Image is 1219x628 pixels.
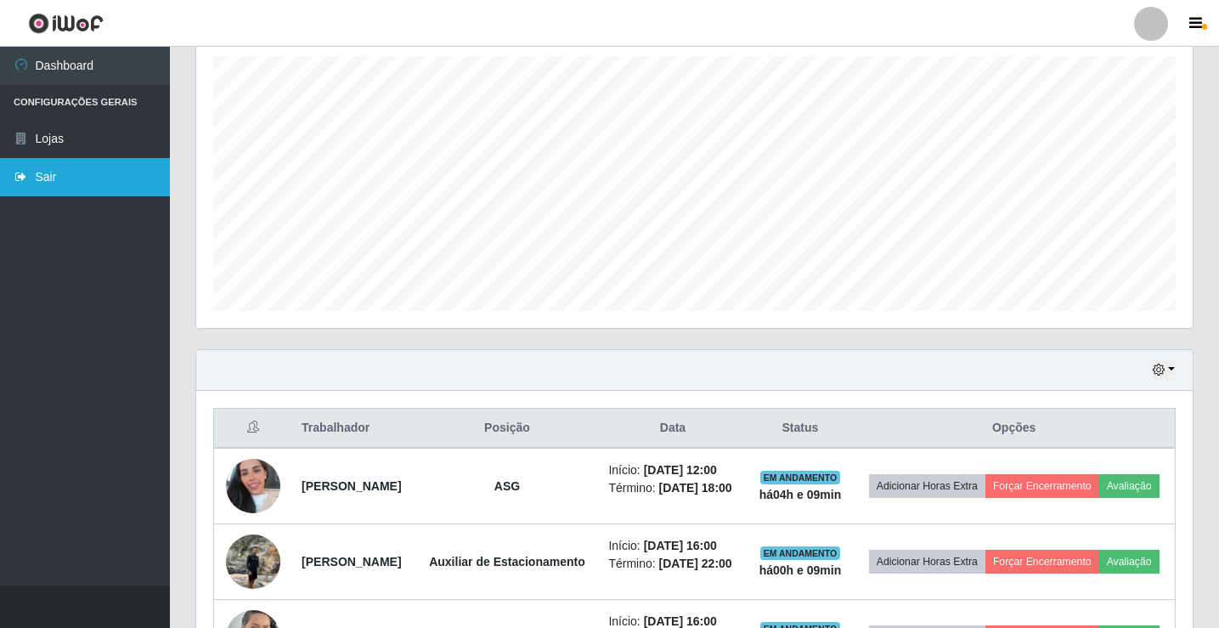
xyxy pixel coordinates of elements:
[759,488,842,501] strong: há 04 h e 09 min
[659,481,732,495] time: [DATE] 18:00
[608,537,736,555] li: Início:
[494,479,520,493] strong: ASG
[28,13,104,34] img: CoreUI Logo
[759,563,842,577] strong: há 00 h e 09 min
[291,409,415,449] th: Trabalhador
[608,479,736,497] li: Término:
[416,409,599,449] th: Posição
[869,474,985,498] button: Adicionar Horas Extra
[659,557,732,570] time: [DATE] 22:00
[608,461,736,479] li: Início:
[853,409,1175,449] th: Opções
[760,546,841,560] span: EM ANDAMENTO
[985,550,1099,574] button: Forçar Encerramento
[302,555,401,569] strong: [PERSON_NAME]
[644,463,717,477] time: [DATE] 12:00
[226,525,280,597] img: 1700098236719.jpeg
[1099,474,1160,498] button: Avaliação
[302,479,401,493] strong: [PERSON_NAME]
[985,474,1099,498] button: Forçar Encerramento
[869,550,985,574] button: Adicionar Horas Extra
[644,539,717,552] time: [DATE] 16:00
[226,438,280,535] img: 1750447582660.jpeg
[429,555,585,569] strong: Auxiliar de Estacionamento
[760,471,841,484] span: EM ANDAMENTO
[598,409,747,449] th: Data
[608,555,736,573] li: Término:
[748,409,854,449] th: Status
[1099,550,1160,574] button: Avaliação
[644,614,717,628] time: [DATE] 16:00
